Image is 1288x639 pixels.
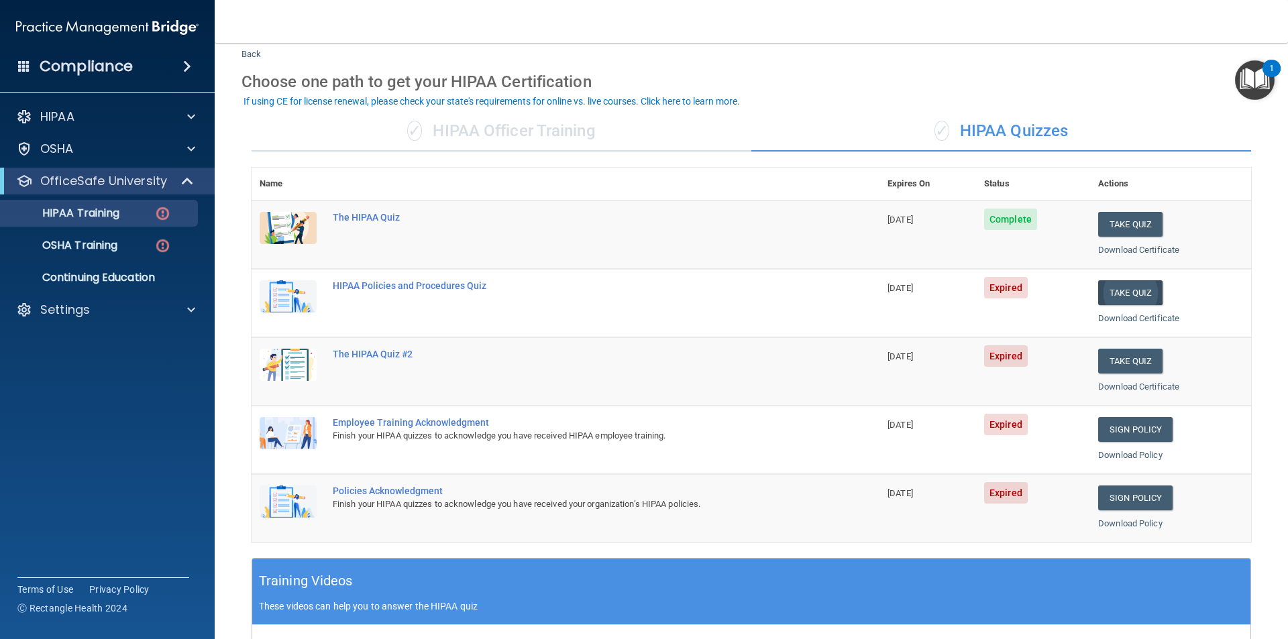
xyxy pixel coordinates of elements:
th: Expires On [879,168,976,200]
p: HIPAA [40,109,74,125]
div: HIPAA Policies and Procedures Quiz [333,280,812,291]
th: Status [976,168,1090,200]
div: Choose one path to get your HIPAA Certification [241,62,1261,101]
div: HIPAA Officer Training [252,111,751,152]
a: Back [241,33,261,59]
a: Terms of Use [17,583,73,596]
h4: Compliance [40,57,133,76]
p: Settings [40,302,90,318]
p: OfficeSafe University [40,173,167,189]
h5: Training Videos [259,569,353,593]
th: Name [252,168,325,200]
span: [DATE] [888,351,913,361]
button: Take Quiz [1098,349,1163,373]
a: OfficeSafe University [16,173,195,189]
p: HIPAA Training [9,207,119,220]
a: Sign Policy [1098,485,1173,510]
button: Take Quiz [1098,212,1163,237]
a: Sign Policy [1098,417,1173,442]
span: Complete [984,209,1037,230]
div: The HIPAA Quiz [333,212,812,223]
span: Expired [984,482,1028,504]
img: danger-circle.6113f641.png [154,205,171,222]
button: Open Resource Center, 1 new notification [1235,60,1275,100]
button: If using CE for license renewal, please check your state's requirements for online vs. live cours... [241,95,742,108]
p: OSHA Training [9,239,117,252]
div: HIPAA Quizzes [751,111,1251,152]
a: Download Certificate [1098,382,1179,392]
span: ✓ [934,121,949,141]
p: Continuing Education [9,271,192,284]
div: If using CE for license renewal, please check your state's requirements for online vs. live cours... [244,97,740,106]
p: OSHA [40,141,74,157]
div: Employee Training Acknowledgment [333,417,812,428]
span: Ⓒ Rectangle Health 2024 [17,601,127,615]
a: OSHA [16,141,195,157]
a: Settings [16,302,195,318]
div: Finish your HIPAA quizzes to acknowledge you have received your organization’s HIPAA policies. [333,496,812,512]
div: The HIPAA Quiz #2 [333,349,812,359]
img: PMB logo [16,14,199,41]
a: Download Certificate [1098,313,1179,323]
p: These videos can help you to answer the HIPAA quiz [259,601,1244,612]
a: Download Certificate [1098,245,1179,255]
div: 1 [1269,68,1274,86]
a: Download Policy [1098,450,1163,460]
span: [DATE] [888,420,913,430]
span: [DATE] [888,215,913,225]
a: Download Policy [1098,518,1163,528]
span: Expired [984,414,1028,435]
div: Policies Acknowledgment [333,485,812,496]
button: Take Quiz [1098,280,1163,305]
span: [DATE] [888,283,913,293]
span: [DATE] [888,488,913,498]
span: Expired [984,345,1028,367]
a: Privacy Policy [89,583,150,596]
a: HIPAA [16,109,195,125]
div: Finish your HIPAA quizzes to acknowledge you have received HIPAA employee training. [333,428,812,444]
img: danger-circle.6113f641.png [154,237,171,254]
th: Actions [1090,168,1251,200]
span: Expired [984,277,1028,298]
span: ✓ [407,121,422,141]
